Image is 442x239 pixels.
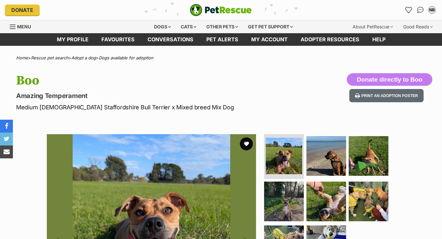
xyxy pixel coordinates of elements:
[200,33,245,46] a: Pet alerts
[349,182,388,221] img: Photo of Boo
[366,33,392,46] a: Help
[427,5,437,15] button: My account
[17,24,31,29] span: Menu
[31,55,68,60] a: Rescue pet search
[347,73,432,86] button: Donate directly to Boo
[16,103,270,112] p: Medium [DEMOGRAPHIC_DATA] Staffordshire Bull Terrier x Mixed breed Mix Dog
[348,20,397,33] div: About PetRescue
[429,7,435,13] div: NB
[240,137,253,150] button: favourite
[264,182,304,221] img: Photo of Boo
[245,33,294,46] a: My account
[415,5,426,15] a: Conversations
[202,20,242,33] div: Other pets
[399,20,437,33] div: Good Reads
[176,20,201,33] div: Cats
[99,55,153,60] a: Dogs available for adoption
[417,7,424,13] img: chat-41dd97257d64d25036548639549fe6c8038ab92f7586957e7f3b1b290dea8141.svg
[266,138,302,174] img: Photo of Boo
[95,33,141,46] a: Favourites
[16,55,28,60] a: Home
[16,73,270,88] h1: Boo
[243,20,297,33] div: Get pet support
[190,4,252,16] img: logo-e224e6f780fb5917bec1dbf3a21bbac754714ae5b6737aabdf751b685950b380.svg
[349,89,424,102] button: Print an adoption poster
[294,33,366,46] a: Adopter resources
[306,136,346,176] img: Photo of Boo
[50,33,95,46] a: My profile
[306,182,346,221] img: Photo of Boo
[16,91,270,100] p: Amazing Temperament
[141,33,200,46] a: conversations
[71,55,96,60] a: Adopt a dog
[190,4,252,16] a: PetRescue
[404,5,414,15] a: Favourites
[5,5,40,15] a: Donate
[10,20,36,32] a: Menu
[149,20,175,33] div: Dogs
[349,136,388,176] img: Photo of Boo
[404,5,437,15] ul: Account quick links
